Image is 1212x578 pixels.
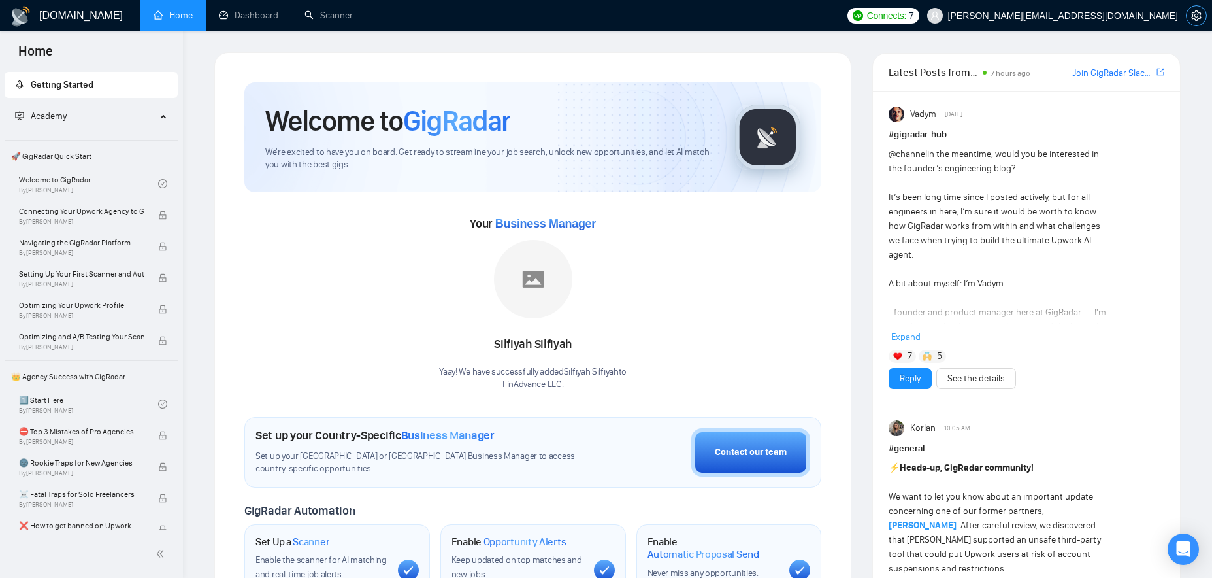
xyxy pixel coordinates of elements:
[889,107,904,122] img: Vadym
[1156,66,1164,78] a: export
[244,503,355,518] span: GigRadar Automation
[293,535,329,549] span: Scanner
[944,422,970,434] span: 10:05 AM
[158,494,167,503] span: lock
[19,390,158,418] a: 1️⃣ Start HereBy[PERSON_NAME]
[19,280,144,288] span: By [PERSON_NAME]
[156,547,169,560] span: double-left
[19,438,144,446] span: By [PERSON_NAME]
[19,312,144,320] span: By [PERSON_NAME]
[19,330,144,343] span: Optimizing and A/B Testing Your Scanner for Better Results
[439,366,627,391] div: Yaay! We have successfully added Silfiyah Silfiyah to
[889,64,979,80] span: Latest Posts from the GigRadar Community
[691,428,810,477] button: Contact our team
[8,42,63,69] span: Home
[158,399,167,409] span: check-circle
[154,10,193,21] a: homeHome
[19,249,144,257] span: By [PERSON_NAME]
[219,10,278,21] a: dashboardDashboard
[158,336,167,345] span: lock
[19,488,144,501] span: ☠️ Fatal Traps for Solo Freelancers
[1168,534,1199,565] div: Open Intercom Messenger
[900,371,921,386] a: Reply
[19,299,144,312] span: Optimizing Your Upwork Profile
[889,127,1164,142] h1: # gigradar-hub
[991,69,1030,78] span: 7 hours ago
[19,236,144,249] span: Navigating the GigRadar Platform
[495,217,596,230] span: Business Manager
[900,462,1034,473] strong: Heads-up, GigRadar community!
[10,6,31,27] img: logo
[19,456,144,469] span: 🌚 Rookie Traps for New Agencies
[1186,5,1207,26] button: setting
[19,218,144,226] span: By [PERSON_NAME]
[889,520,957,531] a: [PERSON_NAME]
[930,11,940,20] span: user
[6,143,176,169] span: 🚀 GigRadar Quick Start
[15,110,67,122] span: Academy
[158,211,167,220] span: lock
[19,501,144,509] span: By [PERSON_NAME]
[304,10,353,21] a: searchScanner
[255,535,329,549] h1: Set Up a
[158,462,167,471] span: lock
[19,519,144,532] span: ❌ How to get banned on Upwork
[265,146,714,171] span: We're excited to have you on board. Get ready to streamline your job search, unlock new opportuni...
[889,420,904,436] img: Korlan
[867,8,906,23] span: Connects:
[31,79,93,90] span: Getting Started
[6,364,176,390] span: 👑 Agency Success with GigRadar
[889,148,927,160] span: @channel
[31,110,67,122] span: Academy
[937,350,942,363] span: 5
[439,333,627,356] div: Silfiyah Silfiyah
[255,428,495,443] h1: Set up your Country-Specific
[853,10,863,21] img: upwork-logo.png
[19,425,144,438] span: ⛔ Top 3 Mistakes of Pro Agencies
[19,205,144,218] span: Connecting Your Upwork Agency to GigRadar
[439,379,627,391] p: FinAdvance LLC .
[19,469,144,477] span: By [PERSON_NAME]
[15,111,24,120] span: fund-projection-screen
[403,103,510,139] span: GigRadar
[936,368,1016,389] button: See the details
[715,445,787,460] div: Contact our team
[158,179,167,188] span: check-circle
[470,216,596,231] span: Your
[923,352,932,361] img: 🙌
[494,240,572,318] img: placeholder.png
[908,350,912,363] span: 7
[5,72,178,98] li: Getting Started
[647,548,759,561] span: Automatic Proposal Send
[893,352,902,361] img: ❤️
[158,305,167,314] span: lock
[158,242,167,251] span: lock
[19,343,144,351] span: By [PERSON_NAME]
[1186,10,1207,21] a: setting
[647,535,779,561] h1: Enable
[889,462,900,473] span: ⚡
[909,8,914,23] span: 7
[255,450,589,475] span: Set up your [GEOGRAPHIC_DATA] or [GEOGRAPHIC_DATA] Business Manager to access country-specific op...
[1072,66,1154,80] a: Join GigRadar Slack Community
[19,267,144,280] span: Setting Up Your First Scanner and Auto-Bidder
[889,147,1109,535] div: in the meantime, would you be interested in the founder’s engineering blog? It’s been long time s...
[889,368,932,389] button: Reply
[1187,10,1206,21] span: setting
[735,105,800,170] img: gigradar-logo.png
[483,535,566,549] span: Opportunity Alerts
[451,535,566,549] h1: Enable
[158,273,167,282] span: lock
[265,103,510,139] h1: Welcome to
[19,169,158,198] a: Welcome to GigRadarBy[PERSON_NAME]
[910,421,936,435] span: Korlan
[945,109,962,120] span: [DATE]
[158,525,167,534] span: lock
[891,331,921,343] span: Expand
[889,441,1164,456] h1: # general
[401,428,495,443] span: Business Manager
[910,107,936,122] span: Vadym
[158,431,167,440] span: lock
[15,80,24,89] span: rocket
[1156,67,1164,77] span: export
